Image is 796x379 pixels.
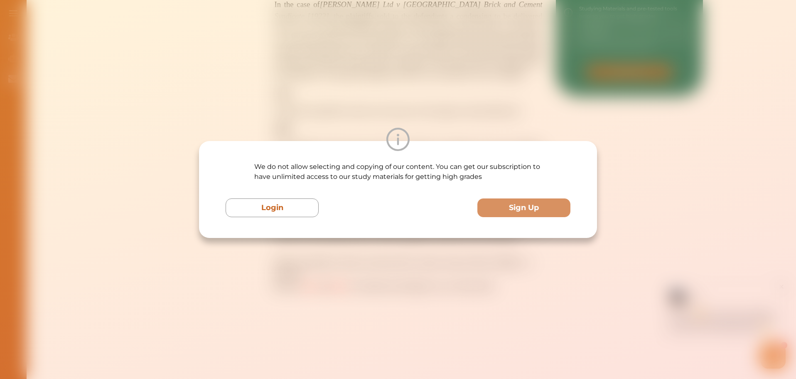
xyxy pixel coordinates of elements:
i: 1 [184,62,191,68]
span: 🌟 [166,45,173,53]
p: Hey there If you have any questions, I'm here to help! Just text back 'Hi' and choose from the fo... [73,28,183,53]
p: We do not allow selecting and copying of our content. You can get our subscription to have unlimi... [254,162,542,182]
button: Login [226,198,319,217]
span: 👋 [99,28,107,37]
div: Nini [93,14,103,22]
img: Nini [73,8,88,24]
button: Sign Up [477,198,570,217]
